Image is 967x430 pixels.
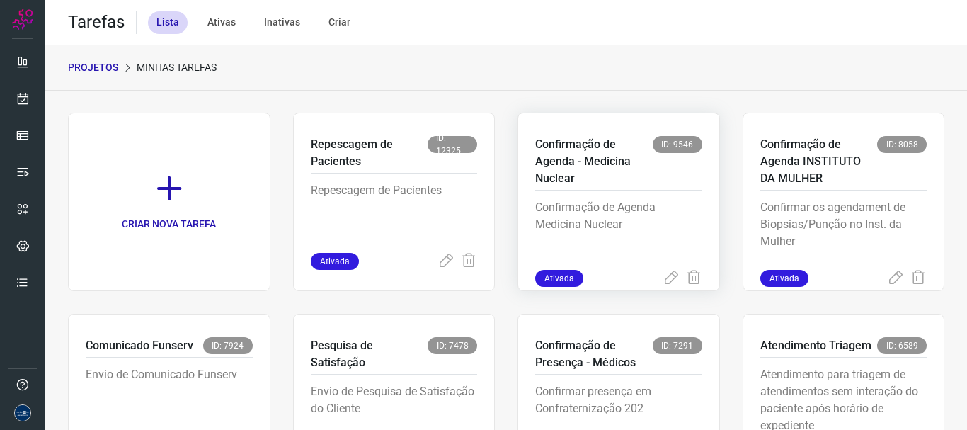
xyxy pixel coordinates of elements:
p: PROJETOS [68,60,118,75]
p: Comunicado Funserv [86,337,193,354]
p: Confirmação de Presença - Médicos [535,337,653,371]
p: Confirmar os agendament de Biopsias/Punção no Inst. da Mulher [760,199,927,270]
span: ID: 12325 [428,136,477,153]
div: Inativas [256,11,309,34]
span: ID: 7924 [203,337,253,354]
span: ID: 9546 [653,136,702,153]
p: Confirmação de Agenda Medicina Nuclear [535,199,702,270]
div: Criar [320,11,359,34]
p: Repescagem de Pacientes [311,136,428,170]
span: Ativada [311,253,359,270]
span: ID: 6589 [877,337,927,354]
span: ID: 7478 [428,337,477,354]
div: Lista [148,11,188,34]
img: d06bdf07e729e349525d8f0de7f5f473.png [14,404,31,421]
p: CRIAR NOVA TAREFA [122,217,216,232]
div: Ativas [199,11,244,34]
span: ID: 8058 [877,136,927,153]
span: Ativada [760,270,808,287]
h2: Tarefas [68,12,125,33]
span: ID: 7291 [653,337,702,354]
p: Atendimento Triagem [760,337,871,354]
img: Logo [12,9,33,30]
p: Confirmação de Agenda - Medicina Nuclear [535,136,653,187]
p: Pesquisa de Satisfação [311,337,428,371]
a: CRIAR NOVA TAREFA [68,113,270,291]
p: Repescagem de Pacientes [311,182,478,253]
span: Ativada [535,270,583,287]
p: Minhas Tarefas [137,60,217,75]
p: Confirmação de Agenda INSTITUTO DA MULHER [760,136,878,187]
